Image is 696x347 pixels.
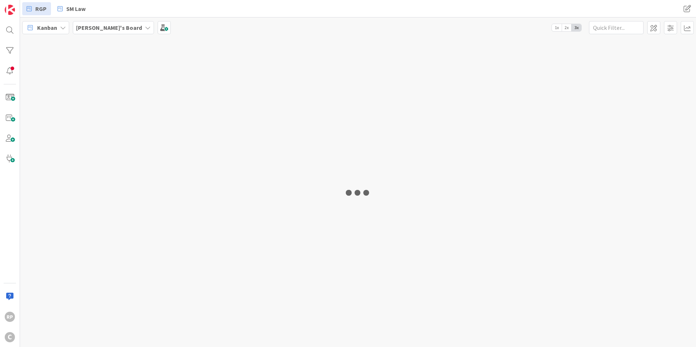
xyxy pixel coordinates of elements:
[589,21,644,34] input: Quick Filter...
[53,2,90,15] a: SM Law
[5,332,15,342] div: C
[22,2,51,15] a: RGP
[562,24,572,31] span: 2x
[572,24,581,31] span: 3x
[76,24,142,31] b: [PERSON_NAME]'s Board
[35,4,47,13] span: RGP
[5,5,15,15] img: Visit kanbanzone.com
[552,24,562,31] span: 1x
[5,312,15,322] div: RP
[37,23,57,32] span: Kanban
[66,4,86,13] span: SM Law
